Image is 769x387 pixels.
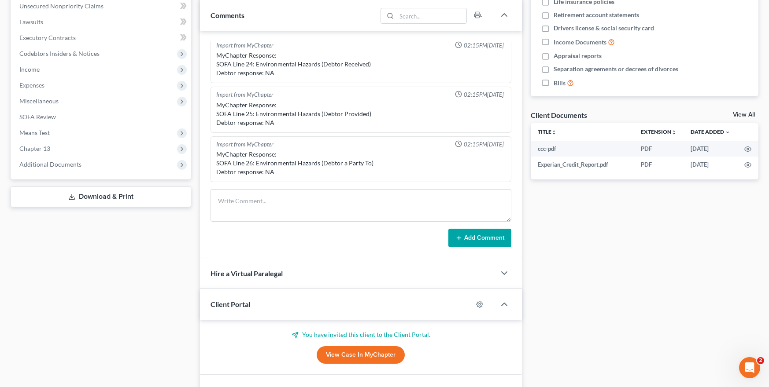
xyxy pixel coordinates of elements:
td: Experian_Credit_Report.pdf [531,157,634,172]
p: You have invited this client to the Client Portal. [211,330,512,339]
span: 02:15PM[DATE] [464,41,504,50]
td: ccc-pdf [531,141,634,157]
i: expand_more [725,130,730,135]
span: Unsecured Nonpriority Claims [19,2,104,10]
span: Additional Documents [19,161,81,168]
iframe: Intercom live chat [739,357,760,378]
a: View All [733,112,755,118]
td: PDF [634,141,684,157]
i: unfold_more [671,130,677,135]
td: PDF [634,157,684,172]
span: 02:15PM[DATE] [464,140,504,149]
td: [DATE] [684,157,737,172]
span: 2 [757,357,764,364]
span: Hire a Virtual Paralegal [211,269,283,277]
span: Drivers license & social security card [554,24,654,33]
span: Means Test [19,129,50,136]
span: Separation agreements or decrees of divorces [554,65,678,73]
div: MyChapter Response: SOFA Line 26: Environmental Hazards (Debtor a Party To) Debtor response: NA [216,150,506,176]
span: Expenses [19,81,44,89]
a: Download & Print [11,186,191,207]
span: 02:15PM[DATE] [464,91,504,99]
span: Codebtors Insiders & Notices [19,50,100,57]
a: Lawsuits [12,14,191,30]
a: Titleunfold_more [538,128,557,135]
span: Bills [554,79,566,88]
a: Date Added expand_more [691,128,730,135]
span: Appraisal reports [554,51,602,60]
div: MyChapter Response: SOFA Line 25: Environmental Hazards (Debtor Provided) Debtor response: NA [216,101,506,127]
span: Chapter 13 [19,145,50,152]
span: Miscellaneous [19,97,59,105]
div: Import from MyChapter [216,91,274,99]
span: Lawsuits [19,18,43,26]
span: Executory Contracts [19,34,76,41]
a: SOFA Review [12,109,191,125]
button: Add Comment [448,229,511,247]
div: MyChapter Response: SOFA Line 24: Environmental Hazards (Debtor Received) Debtor response: NA [216,51,506,77]
div: Import from MyChapter [216,41,274,50]
a: Extensionunfold_more [641,128,677,135]
div: Import from MyChapter [216,140,274,149]
div: Client Documents [531,110,587,120]
i: unfold_more [551,130,557,135]
td: [DATE] [684,141,737,157]
span: Income Documents [554,38,606,47]
span: Comments [211,11,244,19]
span: Retirement account statements [554,11,639,19]
input: Search... [397,8,467,23]
a: View Case in MyChapter [317,346,405,364]
span: SOFA Review [19,113,56,120]
a: Executory Contracts [12,30,191,46]
span: Income [19,66,40,73]
span: Client Portal [211,300,250,308]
